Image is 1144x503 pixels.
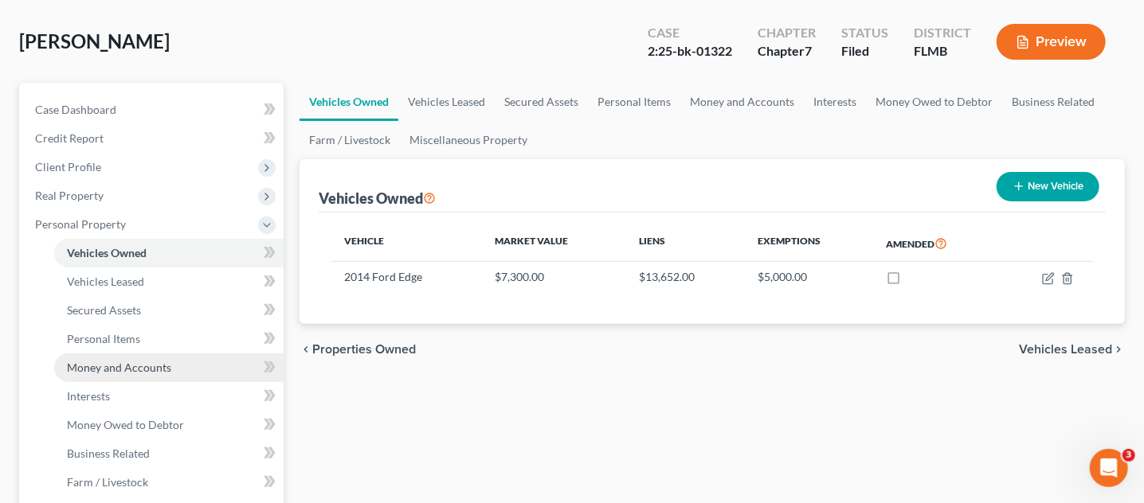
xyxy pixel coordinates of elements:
a: Secured Assets [54,296,284,325]
a: Money Owed to Debtor [866,83,1002,121]
th: Liens [626,225,745,262]
button: chevron_left Properties Owned [300,343,416,356]
div: District [914,24,971,42]
td: $13,652.00 [626,262,745,292]
span: Real Property [35,189,104,202]
a: Personal Items [54,325,284,353]
a: Case Dashboard [22,96,284,124]
a: Secured Assets [495,83,588,121]
a: Interests [804,83,866,121]
span: Personal Property [35,217,126,231]
a: Vehicles Owned [54,239,284,267]
a: Business Related [1002,83,1104,121]
a: Business Related [54,439,284,468]
th: Amended [874,225,1001,262]
th: Market Value [482,225,626,262]
iframe: Intercom live chat [1090,449,1128,487]
a: Farm / Livestock [54,468,284,497]
button: New Vehicle [997,172,1099,201]
a: Money and Accounts [680,83,804,121]
th: Vehicle [331,225,482,262]
span: Credit Report [35,131,104,145]
a: Interests [54,382,284,411]
span: Business Related [67,446,150,460]
td: $7,300.00 [482,262,626,292]
a: Miscellaneous Property [400,121,537,159]
span: Properties Owned [312,343,416,356]
span: Case Dashboard [35,103,116,116]
span: [PERSON_NAME] [19,29,170,53]
div: 2:25-bk-01322 [648,42,732,60]
a: Vehicles Leased [54,267,284,296]
span: Vehicles Leased [1019,343,1112,356]
div: Case [648,24,732,42]
span: Personal Items [67,332,140,345]
div: Chapter [758,24,816,42]
a: Vehicles Leased [398,83,495,121]
i: chevron_right [1112,343,1125,356]
td: $5,000.00 [745,262,874,292]
span: Secured Assets [67,303,141,317]
span: 3 [1122,449,1135,462]
div: FLMB [914,42,971,60]
span: Farm / Livestock [67,475,148,489]
span: Vehicles Leased [67,275,144,288]
a: Credit Report [22,124,284,153]
span: Vehicles Owned [67,246,147,259]
div: Vehicles Owned [319,189,436,208]
span: Client Profile [35,160,101,174]
div: Chapter [758,42,816,60]
div: Status [841,24,888,42]
div: Filed [841,42,888,60]
a: Personal Items [588,83,680,121]
a: Money and Accounts [54,353,284,382]
span: Money and Accounts [67,361,171,374]
th: Exemptions [745,225,874,262]
span: 7 [805,43,812,58]
a: Vehicles Owned [300,83,398,121]
button: Preview [997,24,1106,60]
a: Money Owed to Debtor [54,411,284,439]
i: chevron_left [300,343,312,356]
button: Vehicles Leased chevron_right [1019,343,1125,356]
span: Interests [67,389,110,403]
a: Farm / Livestock [300,121,400,159]
span: Money Owed to Debtor [67,418,184,431]
td: 2014 Ford Edge [331,262,482,292]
